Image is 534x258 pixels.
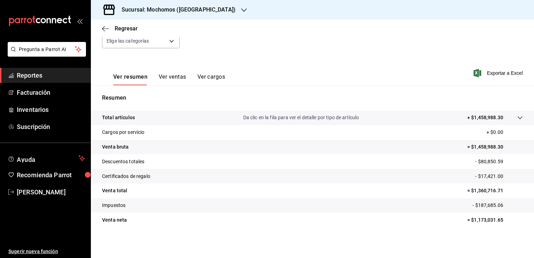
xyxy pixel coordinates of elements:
[102,143,129,151] p: Venta bruta
[116,6,236,14] h3: Sucursal: Mochomos ([GEOGRAPHIC_DATA])
[19,46,75,53] span: Pregunta a Parrot AI
[107,37,149,44] span: Elige las categorías
[8,248,85,255] span: Sugerir nueva función
[102,187,127,194] p: Venta total
[467,216,523,224] p: = $1,173,031.65
[102,158,144,165] p: Descuentos totales
[467,143,523,151] p: = $1,458,988.30
[17,88,85,97] span: Facturación
[472,202,523,209] p: - $187,685.06
[8,42,86,57] button: Pregunta a Parrot AI
[475,173,523,180] p: - $17,421.00
[5,51,86,58] a: Pregunta a Parrot AI
[17,187,85,197] span: [PERSON_NAME]
[77,18,82,24] button: open_drawer_menu
[113,73,225,85] div: navigation tabs
[17,170,85,180] span: Recomienda Parrot
[115,25,138,32] span: Regresar
[102,202,125,209] p: Impuestos
[475,69,523,77] button: Exportar a Excel
[102,173,150,180] p: Certificados de regalo
[102,216,127,224] p: Venta neta
[17,154,76,163] span: Ayuda
[197,73,225,85] button: Ver cargos
[486,129,523,136] p: + $0.00
[243,114,359,121] p: Da clic en la fila para ver el detalle por tipo de artículo
[17,122,85,131] span: Suscripción
[475,158,523,165] p: - $80,850.59
[102,25,138,32] button: Regresar
[102,94,523,102] p: Resumen
[102,129,145,136] p: Cargos por servicio
[113,73,147,85] button: Ver resumen
[467,187,523,194] p: = $1,360,716.71
[17,105,85,114] span: Inventarios
[102,114,135,121] p: Total artículos
[159,73,186,85] button: Ver ventas
[17,71,85,80] span: Reportes
[467,114,503,121] p: + $1,458,988.30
